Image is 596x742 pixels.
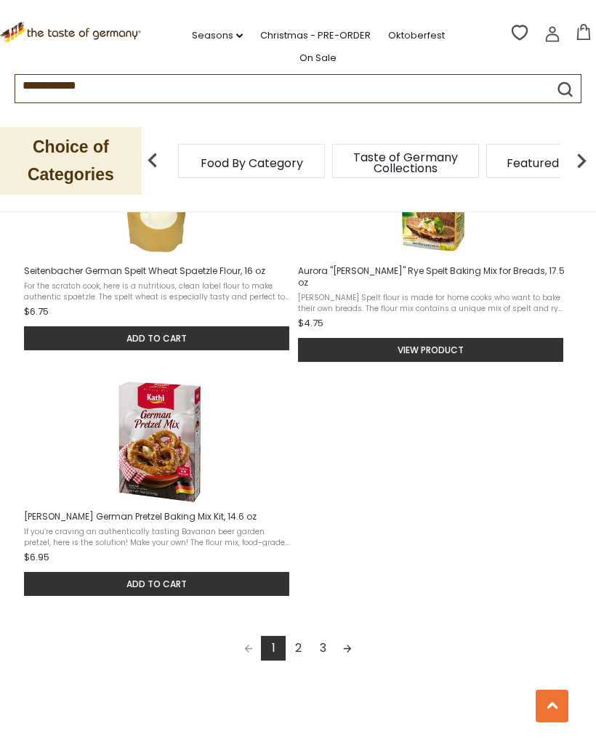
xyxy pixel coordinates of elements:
span: Seitenbacher German Spelt Wheat Spaetzle Flour, 16 oz [24,265,291,277]
a: 1 [261,636,286,661]
img: Kathi German Pretzel Baking Mix Kit, 14.6 oz [97,380,221,504]
span: [PERSON_NAME] German Pretzel Baking Mix Kit, 14.6 oz [24,511,291,523]
img: previous arrow [138,146,167,175]
a: Seasons [192,28,243,44]
a: Kathi German Pretzel Baking Mix Kit, 14.6 oz [24,380,294,596]
a: Food By Category [201,158,303,169]
a: Seitenbacher German Spelt Wheat Spaetzle Flour, 16 oz [24,134,294,350]
a: Aurora [298,134,568,362]
span: If you’re craving an authentically tasting Bavarian beer garden pretzel, here is the solution! Ma... [24,526,291,547]
button: View product [298,338,563,362]
a: Christmas - PRE-ORDER [260,28,371,44]
img: next arrow [567,146,596,175]
button: Add to cart [24,326,289,350]
button: Add to cart [24,572,289,596]
a: Oktoberfest [388,28,445,44]
a: On Sale [299,50,337,66]
span: [PERSON_NAME] Spelt flour is made for home cooks who want to bake their own breads. The flour mix... [298,292,565,312]
a: Taste of Germany Collections [347,152,464,174]
a: 2 [286,636,310,661]
div: Pagination [11,636,585,665]
span: $6.75 [24,305,49,319]
a: Next page [335,636,360,661]
a: 3 [310,636,335,661]
span: $6.95 [24,550,49,565]
span: $4.75 [298,316,323,331]
span: Aurora "[PERSON_NAME]" Rye Spelt Baking Mix for Breads, 17.5 oz [298,265,565,289]
span: For the scratch cook, here is a nutritious, clean label flour to make authentic spaetzle. The spe... [24,281,291,301]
